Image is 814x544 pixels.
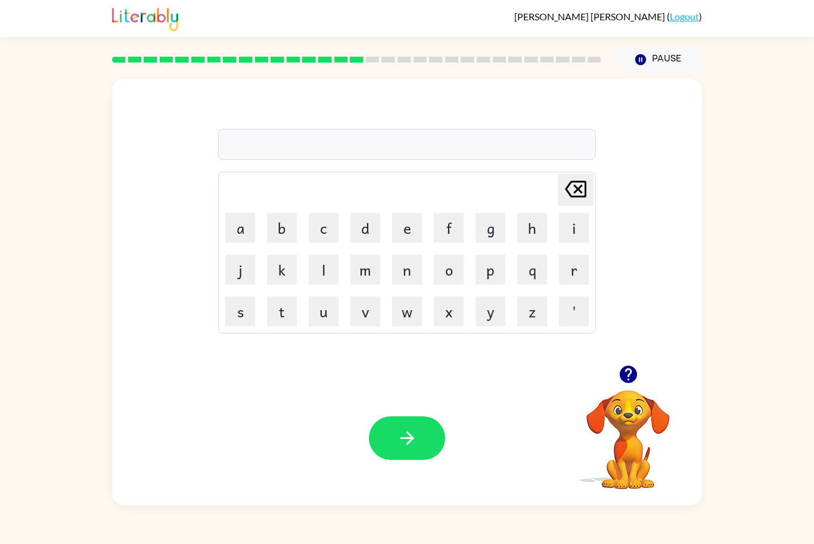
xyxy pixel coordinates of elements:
[112,5,178,31] img: Literably
[568,372,688,491] video: Your browser must support playing .mp4 files to use Literably. Please try using another browser.
[517,255,547,285] button: q
[225,255,255,285] button: j
[434,255,464,285] button: o
[225,213,255,243] button: a
[616,46,702,73] button: Pause
[309,255,338,285] button: l
[392,213,422,243] button: e
[559,296,589,326] button: '
[514,11,702,22] div: ( )
[267,255,297,285] button: k
[476,255,505,285] button: p
[434,296,464,326] button: x
[559,255,589,285] button: r
[476,213,505,243] button: g
[267,213,297,243] button: b
[309,213,338,243] button: c
[350,296,380,326] button: v
[309,296,338,326] button: u
[476,296,505,326] button: y
[392,255,422,285] button: n
[670,11,699,22] a: Logout
[350,255,380,285] button: m
[350,213,380,243] button: d
[267,296,297,326] button: t
[559,213,589,243] button: i
[517,296,547,326] button: z
[225,296,255,326] button: s
[434,213,464,243] button: f
[517,213,547,243] button: h
[392,296,422,326] button: w
[514,11,667,22] span: [PERSON_NAME] [PERSON_NAME]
